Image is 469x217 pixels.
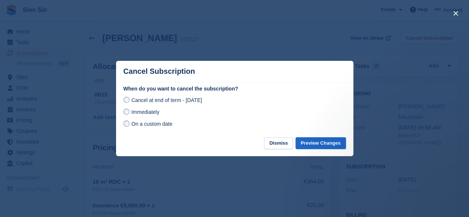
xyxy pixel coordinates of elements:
button: Preview Changes [295,137,346,149]
input: On a custom date [123,121,129,126]
span: Immediately [131,109,159,115]
button: Dismiss [264,137,293,149]
span: Cancel at end of term - [DATE] [131,97,202,103]
label: When do you want to cancel the subscription? [123,85,346,93]
span: On a custom date [131,121,172,127]
button: close [450,7,462,19]
p: Cancel Subscription [123,67,195,76]
input: Immediately [123,109,129,115]
input: Cancel at end of term - [DATE] [123,97,129,103]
